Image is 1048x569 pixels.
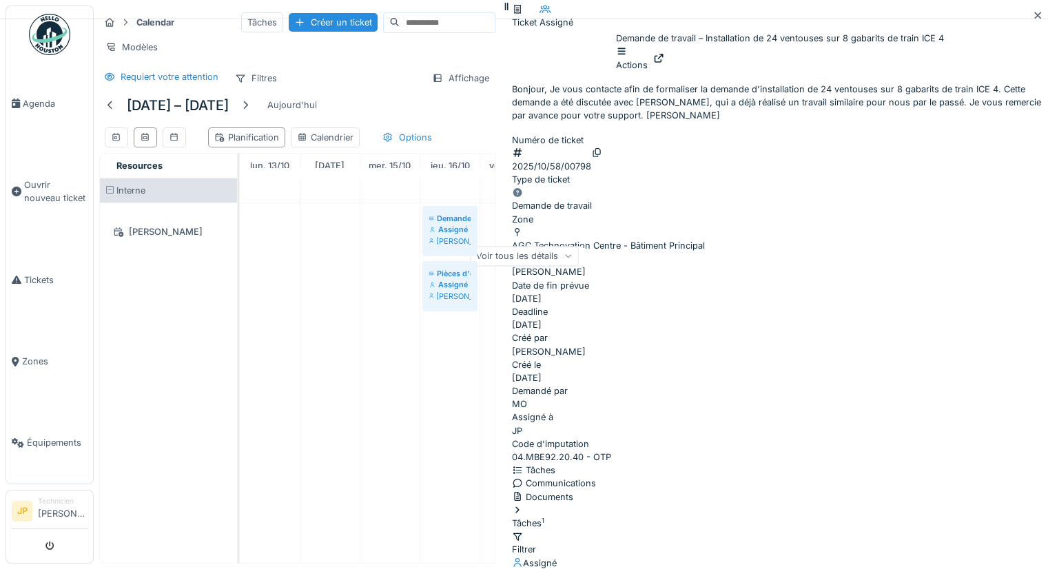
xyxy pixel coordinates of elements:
div: [DATE] [512,318,542,331]
li: JP [12,501,32,521]
div: Deadline [512,305,1048,318]
div: Filtrer [512,530,536,556]
span: Équipements [27,436,88,449]
div: Planification [214,131,279,144]
div: Demande de travail – Installation de 24 ventouses sur 8 gabarits de train ICE 4 [429,213,471,224]
div: Tâches [512,504,1048,530]
span: Tickets [24,273,88,287]
div: Créé le [512,358,1048,371]
div: Assigné [540,16,573,29]
div: Communications [512,477,1048,490]
div: Assigné à [512,411,1048,424]
a: 16 octobre 2025 [427,156,473,175]
span: Interne [116,185,145,196]
div: Affichage [426,68,495,88]
div: Code d'imputation [512,437,1048,451]
div: Filtres [229,68,283,88]
div: Demande de travail – Installation de 24 ventouses sur 8 gabarits de train ICE 4 [616,32,944,72]
div: MO [512,397,527,411]
span: Zones [22,355,88,368]
div: Créer un ticket [289,13,378,32]
div: Tâches [241,12,283,32]
p: Bonjour, Je vous contacte afin de formaliser la demande d'installation de 24 ventouses sur 8 gaba... [512,83,1048,123]
span: Agenda [23,97,88,110]
a: Équipements [6,402,93,484]
div: [DATE] [512,371,542,384]
div: Pièces d'encrage électro-aimant punching ball [429,268,471,279]
strong: Calendar [131,16,180,29]
div: [PERSON_NAME] [108,223,229,240]
div: Voir tous les détails [470,246,578,266]
div: Type de ticket [512,173,1048,186]
div: 04.MBE92.20.40 - OTP [512,437,1048,464]
span: Resources [116,161,163,171]
div: Ticket [512,16,537,29]
div: Zone [512,213,1048,226]
div: Assigné [429,279,471,290]
a: 13 octobre 2025 [247,156,293,175]
div: Modèles [99,37,164,57]
div: Créé par [512,331,1048,344]
span: Ouvrir nouveau ticket [24,178,88,205]
a: 15 octobre 2025 [365,156,414,175]
div: Requiert votre attention [121,70,218,83]
sup: 1 [542,517,544,524]
div: Actions [616,45,648,72]
h5: [DATE] – [DATE] [127,97,229,114]
a: Agenda [6,63,93,144]
div: Assigné [429,224,471,235]
div: Numéro de ticket [512,134,1048,147]
div: Technicien [38,496,88,506]
div: AGC Technovation Centre - Bâtiment Principal [512,239,705,252]
a: 17 octobre 2025 [486,156,534,175]
div: Tâches [512,464,1048,477]
a: Ouvrir nouveau ticket [6,144,93,239]
div: Aujourd'hui [262,96,322,114]
div: JP [512,424,522,437]
a: JP Technicien[PERSON_NAME] [12,496,88,529]
div: [DATE] [512,292,542,305]
a: 14 octobre 2025 [311,156,348,175]
div: 2025/10/58/00798 [512,160,591,173]
div: Calendrier [297,131,353,144]
a: Tickets [6,239,93,320]
a: Zones [6,320,93,402]
div: [PERSON_NAME] [429,291,471,302]
li: [PERSON_NAME] [38,496,88,526]
div: Responsable [512,252,1048,265]
div: Options [376,127,438,147]
div: Demande de travail [512,199,592,212]
div: [PERSON_NAME] [429,236,471,247]
div: [PERSON_NAME] [512,331,1048,358]
img: Badge_color-CXgf-gQk.svg [29,14,70,55]
div: Documents [512,490,1048,504]
div: Demandé par [512,384,1048,397]
div: [PERSON_NAME] [512,252,1048,278]
div: Date de fin prévue [512,279,1048,292]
